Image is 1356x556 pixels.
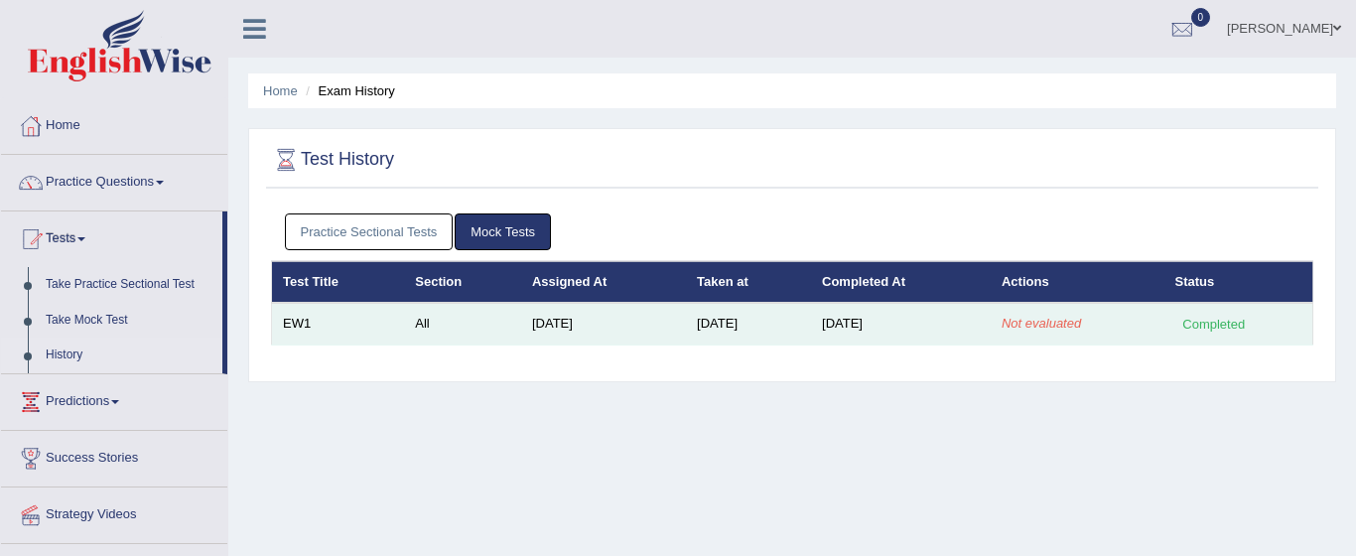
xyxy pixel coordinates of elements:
a: Success Stories [1,431,227,481]
a: Practice Questions [1,155,227,205]
th: Taken at [686,261,811,303]
td: [DATE] [811,303,991,345]
a: Take Mock Test [37,303,222,339]
a: Take Practice Sectional Test [37,267,222,303]
a: Predictions [1,374,227,424]
td: [DATE] [686,303,811,345]
th: Completed At [811,261,991,303]
a: Mock Tests [455,213,551,250]
a: Home [1,98,227,148]
th: Status [1164,261,1313,303]
li: Exam History [301,81,395,100]
td: [DATE] [521,303,686,345]
th: Assigned At [521,261,686,303]
td: All [404,303,521,345]
td: EW1 [272,303,405,345]
a: Tests [1,211,222,261]
th: Actions [991,261,1164,303]
a: History [37,338,222,373]
span: 0 [1191,8,1211,27]
a: Strategy Videos [1,487,227,537]
div: Completed [1175,314,1253,335]
a: Practice Sectional Tests [285,213,454,250]
th: Test Title [272,261,405,303]
a: Home [263,83,298,98]
h2: Test History [271,145,394,175]
em: Not evaluated [1002,316,1081,331]
th: Section [404,261,521,303]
